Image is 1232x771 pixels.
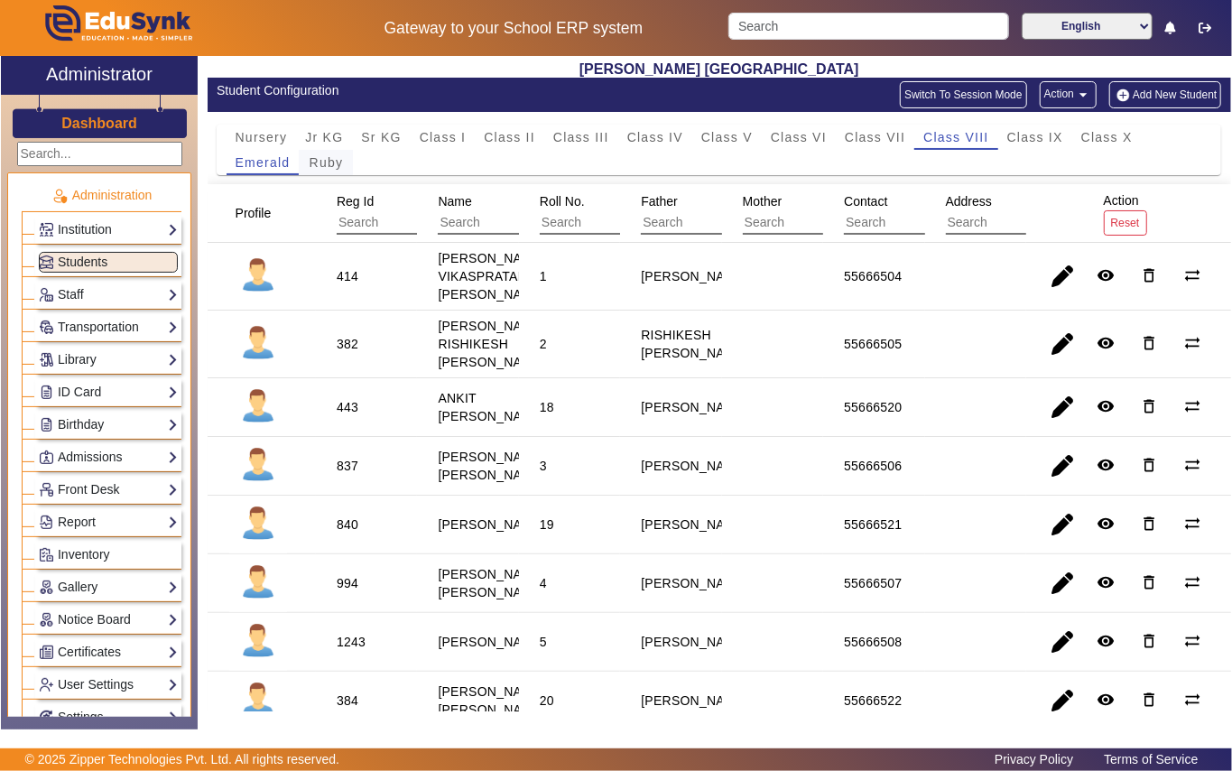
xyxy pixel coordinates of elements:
mat-icon: remove_red_eye [1097,334,1115,352]
div: 18 [540,398,554,416]
mat-icon: sync_alt [1183,334,1201,352]
h2: [PERSON_NAME] [GEOGRAPHIC_DATA] [208,60,1231,78]
img: profile.png [236,619,281,664]
mat-icon: remove_red_eye [1097,632,1115,650]
mat-icon: arrow_drop_down [1074,86,1092,104]
span: Ruby [310,156,344,169]
input: Search [641,211,802,235]
div: 55666505 [844,335,902,353]
span: Emerald [236,156,291,169]
img: add-new-student.png [1114,88,1133,103]
span: Class V [701,131,753,144]
span: Inventory [58,547,110,562]
a: Dashboard [60,114,138,133]
span: Class III [553,131,609,144]
div: 55666522 [844,692,902,710]
mat-icon: delete_outline [1140,691,1158,709]
span: Class VI [771,131,827,144]
mat-icon: delete_outline [1140,397,1158,415]
mat-icon: delete_outline [1140,515,1158,533]
div: Name [431,185,622,241]
mat-icon: remove_red_eye [1097,397,1115,415]
img: profile.png [236,502,281,547]
div: 414 [337,267,358,285]
a: Privacy Policy [986,748,1082,771]
div: Reg Id [330,185,521,241]
mat-icon: remove_red_eye [1097,515,1115,533]
div: 20 [540,692,554,710]
mat-icon: remove_red_eye [1097,691,1115,709]
span: Class I [420,131,467,144]
mat-icon: sync_alt [1183,266,1201,284]
div: 837 [337,457,358,475]
div: Roll No. [533,185,724,241]
span: Roll No. [540,194,585,209]
div: 55666520 [844,398,902,416]
img: Inventory.png [40,548,53,562]
button: Reset [1104,210,1147,235]
div: 382 [337,335,358,353]
div: Contact [838,185,1028,241]
div: 55666504 [844,267,902,285]
div: 4 [540,574,547,592]
span: Address [946,194,992,209]
div: Mother [736,185,927,241]
div: 19 [540,516,554,534]
div: 3 [540,457,547,475]
input: Search [728,13,1009,40]
mat-icon: delete_outline [1140,573,1158,591]
a: Inventory [39,544,178,565]
div: [PERSON_NAME] [641,692,747,710]
mat-icon: delete_outline [1140,456,1158,474]
span: Class IV [627,131,683,144]
div: Address [940,185,1130,241]
h2: Administrator [46,63,153,85]
div: Father [635,185,825,241]
span: Class VII [845,131,905,144]
a: Students [39,252,178,273]
img: Administration.png [51,188,68,204]
span: Jr KG [305,131,343,144]
button: Add New Student [1109,81,1221,108]
div: 55666507 [844,574,902,592]
staff-with-status: [PERSON_NAME] [PERSON_NAME] [438,684,544,717]
div: [PERSON_NAME] [641,457,747,475]
staff-with-status: [PERSON_NAME] VIKASPRATAP [PERSON_NAME] [438,251,544,302]
button: Switch To Session Mode [900,81,1027,108]
staff-with-status: [PERSON_NAME] [438,517,544,532]
h5: Gateway to your School ERP system [318,19,709,38]
input: Search... [17,142,182,166]
div: 1 [540,267,547,285]
mat-icon: delete_outline [1140,632,1158,650]
div: RISHIKESH [PERSON_NAME] [641,326,747,362]
span: Nursery [236,131,288,144]
mat-icon: remove_red_eye [1097,456,1115,474]
mat-icon: remove_red_eye [1097,266,1115,284]
div: 55666506 [844,457,902,475]
div: Action [1098,184,1153,241]
div: 1243 [337,633,366,651]
div: [PERSON_NAME] [641,574,747,592]
input: Search [540,211,701,235]
span: Sr KG [361,131,401,144]
input: Search [743,211,904,235]
mat-icon: sync_alt [1183,397,1201,415]
div: Profile [229,197,294,229]
span: Profile [236,206,272,220]
img: profile.png [236,321,281,367]
button: Action [1040,81,1097,108]
div: 840 [337,516,358,534]
img: profile.png [236,443,281,488]
mat-icon: sync_alt [1183,515,1201,533]
div: 55666508 [844,633,902,651]
div: [PERSON_NAME] [641,398,747,416]
img: profile.png [236,678,281,723]
span: Class IX [1007,131,1063,144]
staff-with-status: [PERSON_NAME] RISHIKESH [PERSON_NAME] [438,319,544,369]
div: Student Configuration [217,81,709,100]
span: Students [58,255,107,269]
div: [PERSON_NAME] [641,267,747,285]
div: [PERSON_NAME] [641,633,747,651]
mat-icon: sync_alt [1183,573,1201,591]
input: Search [337,211,498,235]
